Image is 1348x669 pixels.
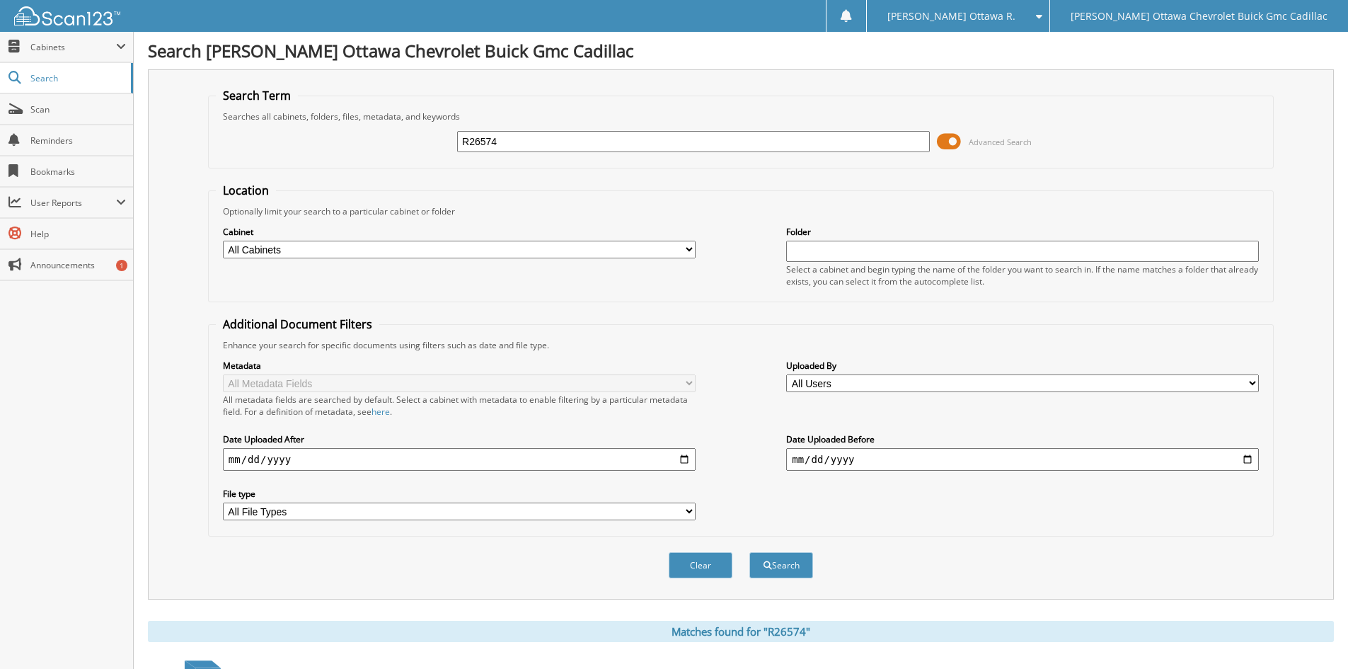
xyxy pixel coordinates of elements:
div: Select a cabinet and begin typing the name of the folder you want to search in. If the name match... [786,263,1259,287]
span: Advanced Search [969,137,1032,147]
span: Reminders [30,135,126,147]
span: Search [30,72,124,84]
span: User Reports [30,197,116,209]
label: Uploaded By [786,360,1259,372]
label: File type [223,488,696,500]
div: Enhance your search for specific documents using filters such as date and file type. [216,339,1266,351]
label: Cabinet [223,226,696,238]
div: 1 [116,260,127,271]
div: Searches all cabinets, folders, files, metadata, and keywords [216,110,1266,122]
span: Cabinets [30,41,116,53]
span: Help [30,228,126,240]
button: Clear [669,552,732,578]
span: Announcements [30,259,126,271]
input: end [786,448,1259,471]
legend: Additional Document Filters [216,316,379,332]
h1: Search [PERSON_NAME] Ottawa Chevrolet Buick Gmc Cadillac [148,39,1334,62]
div: Optionally limit your search to a particular cabinet or folder [216,205,1266,217]
span: Bookmarks [30,166,126,178]
div: Matches found for "R26574" [148,621,1334,642]
span: [PERSON_NAME] Ottawa Chevrolet Buick Gmc Cadillac [1071,12,1327,21]
button: Search [749,552,813,578]
label: Date Uploaded After [223,433,696,445]
span: Scan [30,103,126,115]
legend: Location [216,183,276,198]
label: Folder [786,226,1259,238]
legend: Search Term [216,88,298,103]
label: Date Uploaded Before [786,433,1259,445]
a: here [371,406,390,418]
div: All metadata fields are searched by default. Select a cabinet with metadata to enable filtering b... [223,394,696,418]
label: Metadata [223,360,696,372]
input: start [223,448,696,471]
img: scan123-logo-white.svg [14,6,120,25]
span: [PERSON_NAME] Ottawa R. [887,12,1015,21]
